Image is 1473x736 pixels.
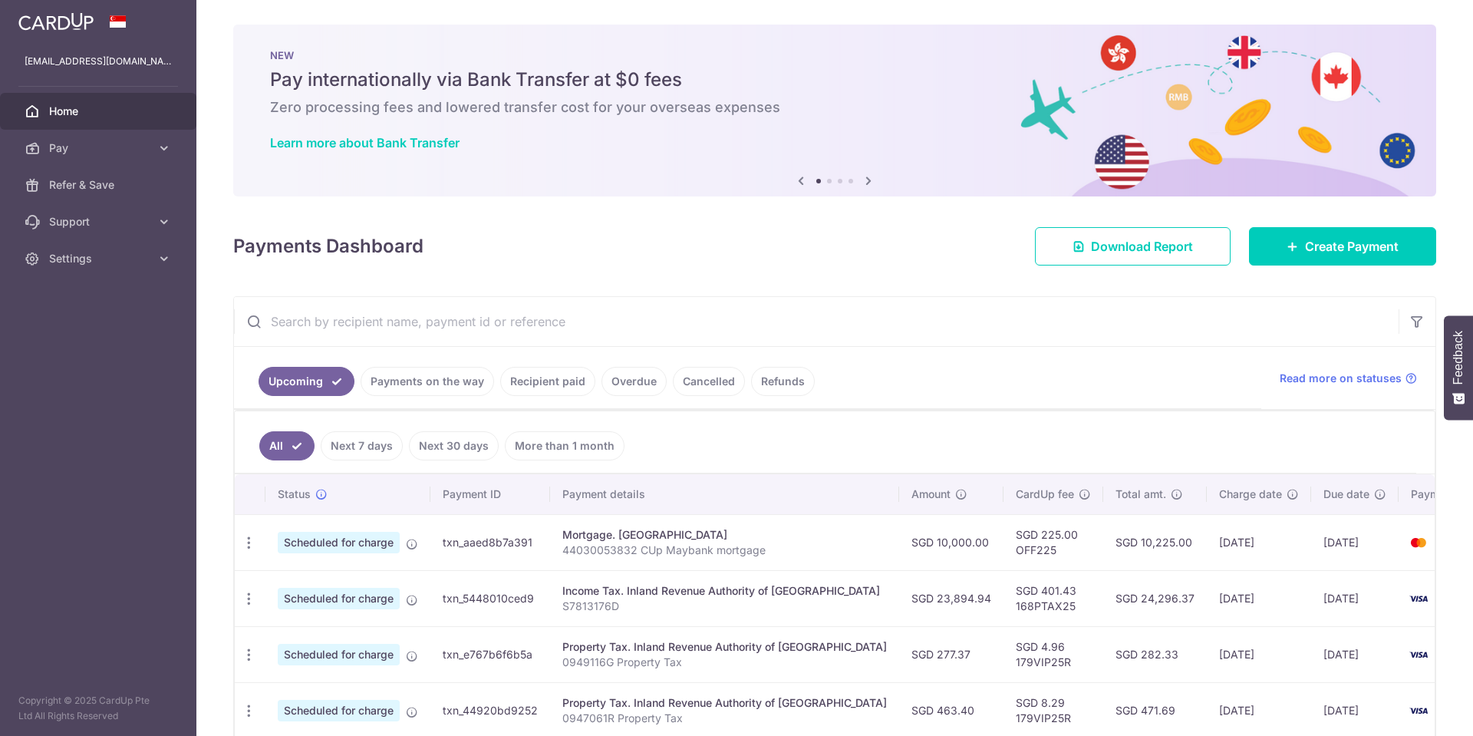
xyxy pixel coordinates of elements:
[1103,514,1207,570] td: SGD 10,225.00
[278,532,400,553] span: Scheduled for charge
[1305,237,1399,256] span: Create Payment
[1311,570,1399,626] td: [DATE]
[911,487,951,502] span: Amount
[1403,645,1434,664] img: Bank Card
[278,588,400,609] span: Scheduled for charge
[1035,227,1231,266] a: Download Report
[1219,487,1282,502] span: Charge date
[430,626,550,682] td: txn_e767b6f6b5a
[1207,570,1311,626] td: [DATE]
[1403,589,1434,608] img: Bank Card
[270,135,460,150] a: Learn more about Bank Transfer
[430,570,550,626] td: txn_5448010ced9
[1280,371,1402,386] span: Read more on statuses
[409,431,499,460] a: Next 30 days
[361,367,494,396] a: Payments on the way
[505,431,624,460] a: More than 1 month
[1003,514,1103,570] td: SGD 225.00 OFF225
[49,140,150,156] span: Pay
[25,54,172,69] p: [EMAIL_ADDRESS][DOMAIN_NAME]
[259,431,315,460] a: All
[562,711,887,726] p: 0947061R Property Tax
[278,700,400,721] span: Scheduled for charge
[1091,237,1193,256] span: Download Report
[1103,626,1207,682] td: SGD 282.33
[1003,626,1103,682] td: SGD 4.96 179VIP25R
[562,543,887,558] p: 44030053832 CUp Maybank mortgage
[234,297,1399,346] input: Search by recipient name, payment id or reference
[562,527,887,543] div: Mortgage. [GEOGRAPHIC_DATA]
[562,655,887,670] p: 0949116G Property Tax
[430,514,550,570] td: txn_aaed8b7a391
[1003,570,1103,626] td: SGD 401.43 168PTAX25
[562,695,887,711] div: Property Tax. Inland Revenue Authority of [GEOGRAPHIC_DATA]
[321,431,403,460] a: Next 7 days
[49,104,150,119] span: Home
[49,214,150,229] span: Support
[751,367,815,396] a: Refunds
[270,49,1399,61] p: NEW
[562,583,887,599] div: Income Tax. Inland Revenue Authority of [GEOGRAPHIC_DATA]
[550,474,899,514] th: Payment details
[1311,514,1399,570] td: [DATE]
[899,626,1003,682] td: SGD 277.37
[1403,533,1434,552] img: Bank Card
[899,570,1003,626] td: SGD 23,894.94
[270,68,1399,92] h5: Pay internationally via Bank Transfer at $0 fees
[233,233,423,260] h4: Payments Dashboard
[1311,626,1399,682] td: [DATE]
[233,25,1436,196] img: Bank transfer banner
[562,639,887,655] div: Property Tax. Inland Revenue Authority of [GEOGRAPHIC_DATA]
[1249,227,1436,266] a: Create Payment
[899,514,1003,570] td: SGD 10,000.00
[673,367,745,396] a: Cancelled
[278,487,311,502] span: Status
[1375,690,1458,728] iframe: Opens a widget where you can find more information
[1115,487,1166,502] span: Total amt.
[601,367,667,396] a: Overdue
[278,644,400,665] span: Scheduled for charge
[1452,331,1465,385] span: Feedback
[1323,487,1369,502] span: Due date
[430,474,550,514] th: Payment ID
[259,367,354,396] a: Upcoming
[270,98,1399,117] h6: Zero processing fees and lowered transfer cost for your overseas expenses
[1280,371,1417,386] a: Read more on statuses
[500,367,595,396] a: Recipient paid
[1207,626,1311,682] td: [DATE]
[1016,487,1074,502] span: CardUp fee
[562,599,887,614] p: S7813176D
[49,177,150,193] span: Refer & Save
[1207,514,1311,570] td: [DATE]
[1444,315,1473,420] button: Feedback - Show survey
[18,12,94,31] img: CardUp
[1103,570,1207,626] td: SGD 24,296.37
[49,251,150,266] span: Settings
